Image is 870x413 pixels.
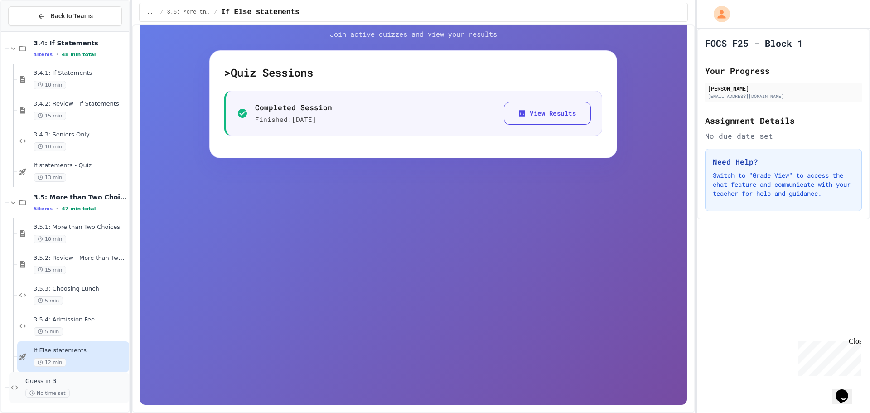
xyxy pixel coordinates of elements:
[51,11,93,21] span: Back to Teams
[34,224,127,231] span: 3.5.1: More than Two Choices
[62,206,96,212] span: 47 min total
[34,81,66,89] span: 10 min
[224,65,602,80] h5: > Quiz Sessions
[705,131,862,141] div: No due date set
[34,193,127,201] span: 3.5: More than Two Choices
[34,69,127,77] span: 3.4.1: If Statements
[34,173,66,182] span: 13 min
[209,6,617,25] h4: If/else statements 🚀
[56,51,58,58] span: •
[713,171,854,198] p: Switch to "Grade View" to access the chat feature and communicate with your teacher for help and ...
[34,235,66,243] span: 10 min
[34,327,63,336] span: 5 min
[504,102,591,125] button: View Results
[34,39,127,47] span: 3.4: If Statements
[25,389,70,398] span: No time set
[255,102,332,113] p: Completed Session
[25,378,127,385] span: Guess in 3
[705,114,862,127] h2: Assignment Details
[167,9,211,16] span: 3.5: More than Two Choices
[214,9,217,16] span: /
[34,296,63,305] span: 5 min
[832,377,861,404] iframe: chat widget
[255,115,332,125] p: Finished: [DATE]
[34,285,127,293] span: 3.5.3: Choosing Lunch
[34,266,66,274] span: 15 min
[160,9,163,16] span: /
[34,347,127,355] span: If Else statements
[705,64,862,77] h2: Your Progress
[713,156,854,167] h3: Need Help?
[221,7,300,18] span: If Else statements
[34,142,66,151] span: 10 min
[34,100,127,108] span: 3.4.2: Review - If Statements
[34,316,127,324] span: 3.5.4: Admission Fee
[147,9,157,16] span: ...
[311,29,515,39] p: Join active quizzes and view your results
[34,254,127,262] span: 3.5.2: Review - More than Two Choices
[795,337,861,376] iframe: chat widget
[708,93,859,100] div: [EMAIL_ADDRESS][DOMAIN_NAME]
[34,131,127,139] span: 3.4.3: Seniors Only
[34,52,53,58] span: 4 items
[8,6,122,26] button: Back to Teams
[704,4,732,24] div: My Account
[62,52,96,58] span: 48 min total
[34,162,127,170] span: If statements - Quiz
[705,37,803,49] h1: FOCS F25 - Block 1
[34,112,66,120] span: 15 min
[34,358,66,367] span: 12 min
[4,4,63,58] div: Chat with us now!Close
[708,84,859,92] div: [PERSON_NAME]
[56,205,58,212] span: •
[34,206,53,212] span: 5 items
